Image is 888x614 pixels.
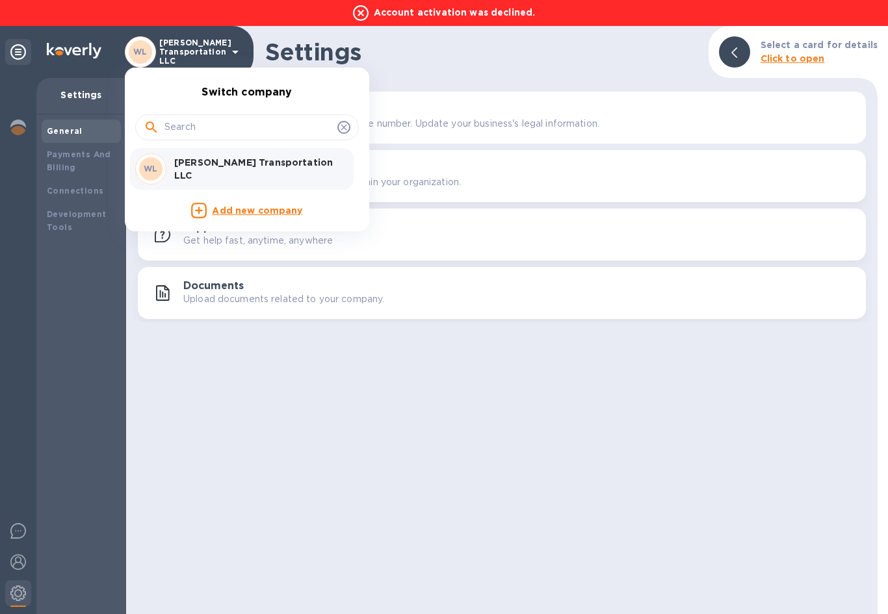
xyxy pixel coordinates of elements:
p: [PERSON_NAME] Transportation LLC [174,156,338,182]
input: Search [164,118,332,137]
iframe: Chat Widget [823,552,888,614]
b: WL [144,164,158,173]
p: Add new company [212,204,302,218]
